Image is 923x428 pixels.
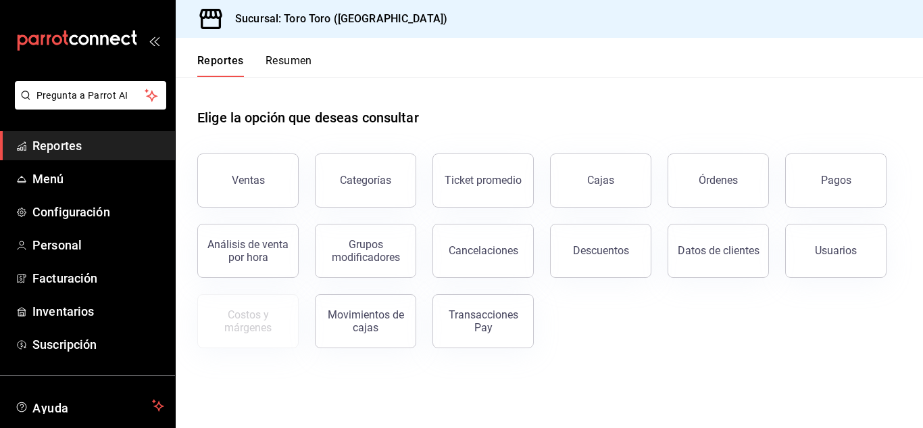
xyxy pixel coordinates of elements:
a: Cajas [550,153,651,208]
button: Órdenes [668,153,769,208]
button: Reportes [197,54,244,77]
h1: Elige la opción que deseas consultar [197,108,419,128]
div: Análisis de venta por hora [206,238,290,264]
button: Categorías [315,153,416,208]
div: Categorías [340,174,391,187]
div: Grupos modificadores [324,238,407,264]
span: Suscripción [32,335,164,354]
span: Personal [32,236,164,254]
div: Ticket promedio [445,174,522,187]
span: Menú [32,170,164,188]
button: Contrata inventarios para ver este reporte [197,294,299,348]
button: Análisis de venta por hora [197,224,299,278]
button: Movimientos de cajas [315,294,416,348]
button: Usuarios [785,224,887,278]
div: Descuentos [573,244,629,257]
button: Resumen [266,54,312,77]
span: Inventarios [32,302,164,320]
button: Ticket promedio [432,153,534,208]
h3: Sucursal: Toro Toro ([GEOGRAPHIC_DATA]) [224,11,447,27]
div: Pagos [821,174,851,187]
div: Cancelaciones [449,244,518,257]
button: Transacciones Pay [432,294,534,348]
div: Movimientos de cajas [324,308,407,334]
div: navigation tabs [197,54,312,77]
button: Ventas [197,153,299,208]
div: Ventas [232,174,265,187]
button: Descuentos [550,224,651,278]
button: Pregunta a Parrot AI [15,81,166,110]
div: Cajas [587,172,615,189]
button: Datos de clientes [668,224,769,278]
div: Órdenes [699,174,738,187]
span: Ayuda [32,398,147,414]
span: Facturación [32,269,164,287]
a: Pregunta a Parrot AI [9,98,166,112]
div: Costos y márgenes [206,308,290,334]
div: Datos de clientes [678,244,759,257]
div: Transacciones Pay [441,308,525,334]
button: Grupos modificadores [315,224,416,278]
button: open_drawer_menu [149,35,159,46]
button: Cancelaciones [432,224,534,278]
span: Configuración [32,203,164,221]
button: Pagos [785,153,887,208]
div: Usuarios [815,244,857,257]
span: Reportes [32,137,164,155]
span: Pregunta a Parrot AI [36,89,145,103]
